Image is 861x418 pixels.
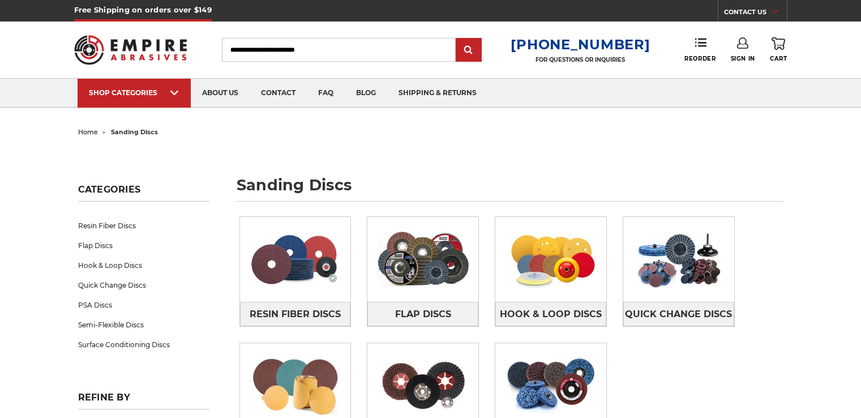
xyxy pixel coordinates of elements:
a: Hook & Loop Discs [78,255,209,275]
img: Resin Fiber Discs [240,220,351,298]
span: Reorder [684,55,716,62]
a: Flap Discs [78,236,209,255]
h1: sanding discs [237,177,783,202]
a: [PHONE_NUMBER] [511,36,650,53]
p: FOR QUESTIONS OR INQUIRIES [511,56,650,63]
a: Semi-Flexible Discs [78,315,209,335]
a: Reorder [684,37,716,62]
a: Resin Fiber Discs [78,216,209,236]
h5: Refine by [78,392,209,410]
a: about us [191,79,250,108]
span: sanding discs [111,128,158,136]
a: faq [307,79,345,108]
a: Resin Fiber Discs [240,302,351,326]
a: Flap Discs [367,302,478,326]
a: Quick Change Discs [78,275,209,295]
input: Submit [457,39,480,62]
span: Sign In [731,55,755,62]
a: Cart [770,37,787,62]
span: Resin Fiber Discs [250,305,341,324]
span: Cart [770,55,787,62]
a: shipping & returns [387,79,488,108]
span: Quick Change Discs [625,305,732,324]
img: Flap Discs [367,220,478,298]
a: Surface Conditioning Discs [78,335,209,355]
a: contact [250,79,307,108]
div: SHOP CATEGORIES [89,88,179,97]
a: Hook & Loop Discs [495,302,606,326]
span: Flap Discs [395,305,451,324]
span: Hook & Loop Discs [500,305,602,324]
a: blog [345,79,387,108]
a: home [78,128,98,136]
img: Empire Abrasives [74,28,187,72]
img: Quick Change Discs [623,220,734,298]
a: CONTACT US [724,6,787,22]
h5: Categories [78,184,209,202]
img: Hook & Loop Discs [495,220,606,298]
a: Quick Change Discs [623,302,734,326]
a: PSA Discs [78,295,209,315]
